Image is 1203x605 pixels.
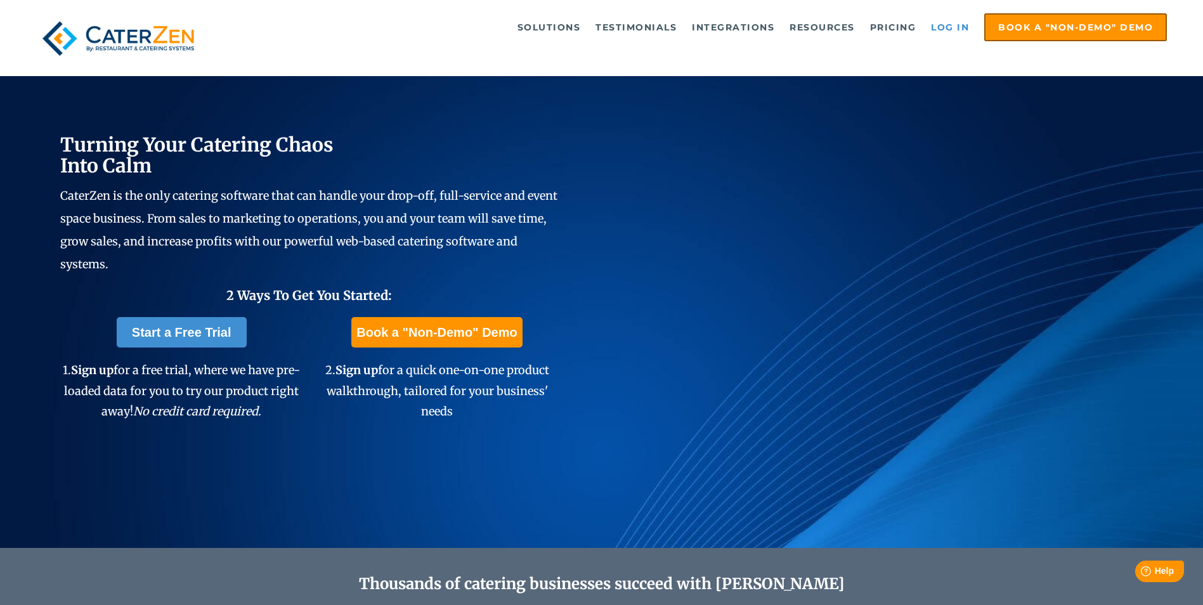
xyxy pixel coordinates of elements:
[783,15,861,40] a: Resources
[120,575,1083,594] h2: Thousands of catering businesses succeed with [PERSON_NAME]
[864,15,923,40] a: Pricing
[686,15,781,40] a: Integrations
[226,287,392,303] span: 2 Ways To Get You Started:
[71,363,114,377] span: Sign up
[60,133,334,178] span: Turning Your Catering Chaos Into Calm
[1090,556,1189,591] iframe: Help widget launcher
[984,13,1167,41] a: Book a "Non-Demo" Demo
[589,15,683,40] a: Testimonials
[351,317,522,348] a: Book a "Non-Demo" Demo
[925,15,975,40] a: Log in
[335,363,378,377] span: Sign up
[63,363,300,419] span: 1. for a free trial, where we have pre-loaded data for you to try our product right away!
[325,363,549,419] span: 2. for a quick one-on-one product walkthrough, tailored for your business' needs
[60,188,557,271] span: CaterZen is the only catering software that can handle your drop-off, full-service and event spac...
[230,13,1167,41] div: Navigation Menu
[36,13,200,63] img: caterzen
[511,15,587,40] a: Solutions
[133,404,261,419] em: No credit card required.
[117,317,247,348] a: Start a Free Trial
